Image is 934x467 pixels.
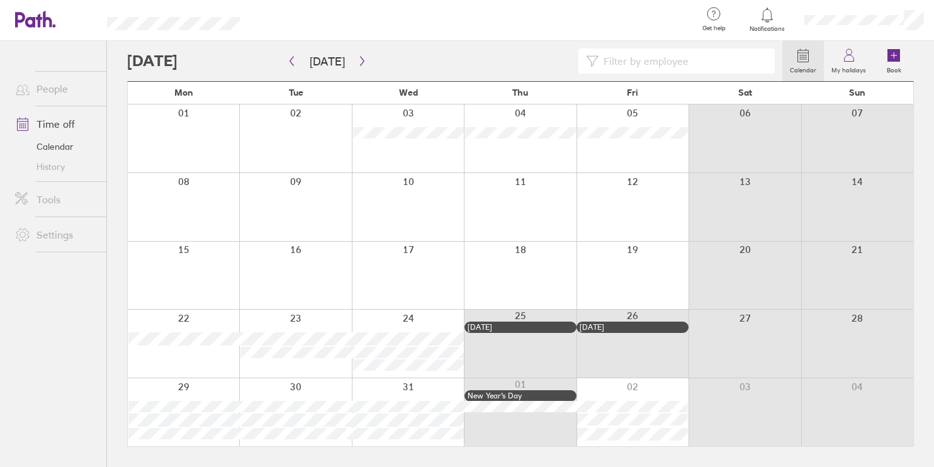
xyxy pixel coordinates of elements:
[468,323,573,332] div: [DATE]
[694,25,734,32] span: Get help
[879,63,909,74] label: Book
[5,111,106,137] a: Time off
[738,87,752,98] span: Sat
[824,63,874,74] label: My holidays
[5,222,106,247] a: Settings
[5,76,106,101] a: People
[399,87,418,98] span: Wed
[5,137,106,157] a: Calendar
[824,41,874,81] a: My holidays
[782,41,824,81] a: Calendar
[599,49,767,73] input: Filter by employee
[747,25,788,33] span: Notifications
[849,87,865,98] span: Sun
[874,41,914,81] a: Book
[289,87,303,98] span: Tue
[5,187,106,212] a: Tools
[5,157,106,177] a: History
[512,87,528,98] span: Thu
[627,87,638,98] span: Fri
[300,51,355,72] button: [DATE]
[468,391,573,400] div: New Year’s Day
[580,323,685,332] div: [DATE]
[174,87,193,98] span: Mon
[782,63,824,74] label: Calendar
[747,6,788,33] a: Notifications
